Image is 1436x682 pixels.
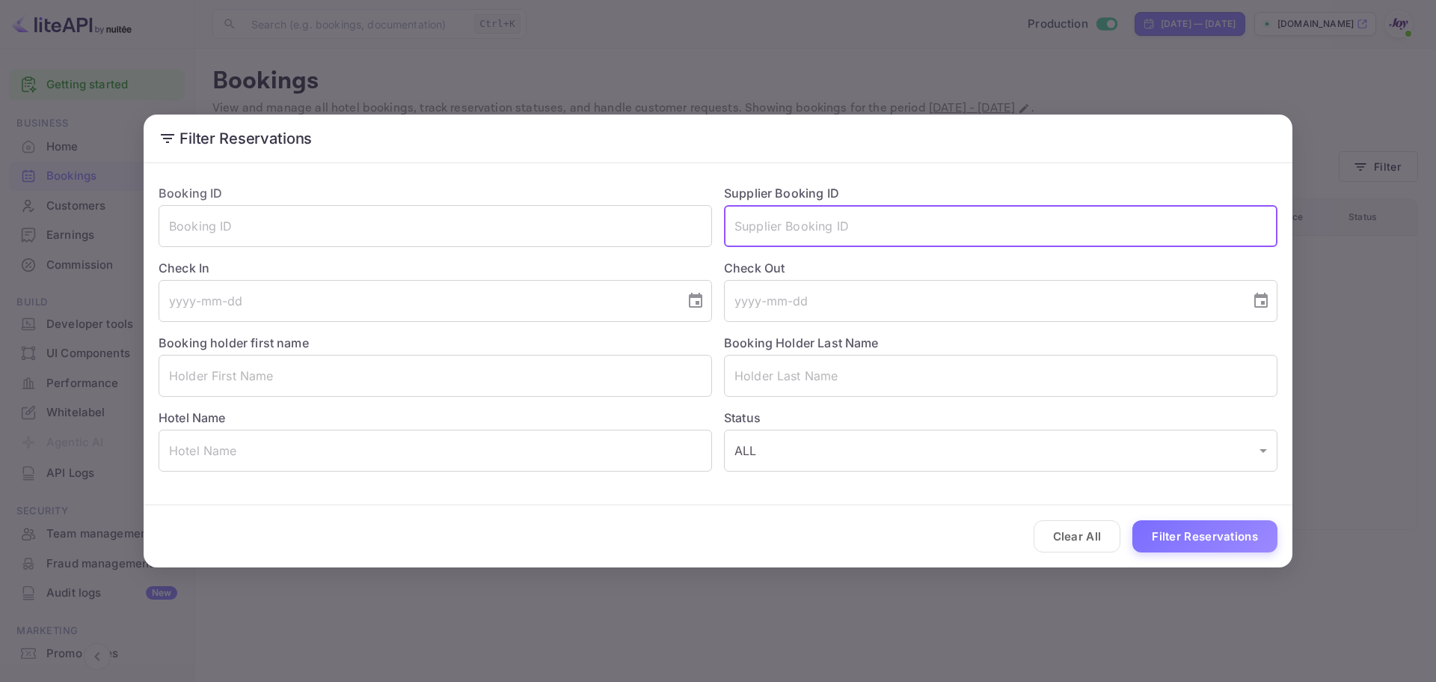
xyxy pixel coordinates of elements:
[159,335,309,350] label: Booking holder first name
[1246,286,1276,316] button: Choose date
[159,355,712,397] input: Holder First Name
[724,259,1277,277] label: Check Out
[724,335,879,350] label: Booking Holder Last Name
[724,409,1277,427] label: Status
[144,115,1292,162] h2: Filter Reservations
[159,280,675,322] input: yyyy-mm-dd
[159,259,712,277] label: Check In
[159,430,712,472] input: Hotel Name
[681,286,711,316] button: Choose date
[724,430,1277,472] div: ALL
[159,186,223,201] label: Booking ID
[1034,520,1121,552] button: Clear All
[159,410,226,425] label: Hotel Name
[724,280,1240,322] input: yyyy-mm-dd
[724,205,1277,247] input: Supplier Booking ID
[724,355,1277,397] input: Holder Last Name
[159,205,712,247] input: Booking ID
[724,186,839,201] label: Supplier Booking ID
[1132,520,1277,552] button: Filter Reservations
